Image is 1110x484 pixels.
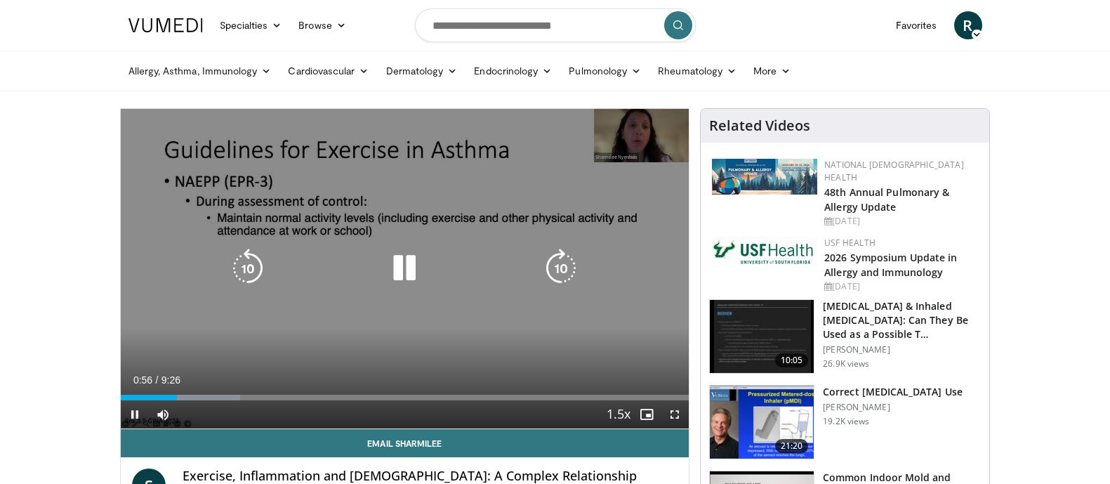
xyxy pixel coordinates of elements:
a: More [745,57,799,85]
button: Enable picture-in-picture mode [633,400,661,429]
a: Rheumatology [649,57,745,85]
div: Progress Bar [121,395,689,400]
img: 6ba8804a-8538-4002-95e7-a8f8012d4a11.png.150x105_q85_autocrop_double_scale_upscale_version-0.2.jpg [712,237,817,268]
a: Browse [290,11,355,39]
button: Mute [149,400,177,429]
a: USF Health [824,237,876,249]
p: 19.2K views [823,416,869,427]
button: Playback Rate [604,400,633,429]
img: VuMedi Logo [128,18,203,32]
h4: Related Videos [709,117,810,134]
p: [PERSON_NAME] [823,344,981,355]
span: 10:05 [775,353,809,367]
a: Specialties [211,11,291,39]
a: Cardiovascular [279,57,377,85]
div: [DATE] [824,215,978,228]
h3: Correct [MEDICAL_DATA] Use [823,385,963,399]
p: [PERSON_NAME] [823,402,963,413]
a: Allergy, Asthma, Immunology [120,57,280,85]
span: 0:56 [133,374,152,386]
a: Endocrinology [465,57,560,85]
a: National [DEMOGRAPHIC_DATA] Health [824,159,964,183]
a: Email Sharmilee [121,429,689,457]
span: / [156,374,159,386]
a: Favorites [887,11,946,39]
img: 24f79869-bf8a-4040-a4ce-e7186897569f.150x105_q85_crop-smart_upscale.jpg [710,386,814,459]
video-js: Video Player [121,109,689,429]
a: 48th Annual Pulmonary & Allergy Update [824,185,949,214]
h3: [MEDICAL_DATA] & Inhaled [MEDICAL_DATA]: Can They Be Used as a Possible T… [823,299,981,341]
a: Pulmonology [560,57,649,85]
a: Dermatology [378,57,466,85]
p: 26.9K views [823,358,869,369]
button: Pause [121,400,149,429]
img: b90f5d12-84c1-472e-b843-5cad6c7ef911.jpg.150x105_q85_autocrop_double_scale_upscale_version-0.2.jpg [712,159,817,195]
a: 2026 Symposium Update in Allergy and Immunology [824,251,957,279]
div: [DATE] [824,280,978,293]
h4: Exercise, Inflammation and [DEMOGRAPHIC_DATA]: A Complex Relationship [183,469,678,484]
span: 9:26 [161,374,180,386]
a: R [954,11,982,39]
button: Fullscreen [661,400,689,429]
a: 10:05 [MEDICAL_DATA] & Inhaled [MEDICAL_DATA]: Can They Be Used as a Possible T… [PERSON_NAME] 26... [709,299,981,374]
img: 37481b79-d16e-4fea-85a1-c1cf910aa164.150x105_q85_crop-smart_upscale.jpg [710,300,814,373]
input: Search topics, interventions [415,8,696,42]
a: 21:20 Correct [MEDICAL_DATA] Use [PERSON_NAME] 19.2K views [709,385,981,459]
span: 21:20 [775,439,809,453]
